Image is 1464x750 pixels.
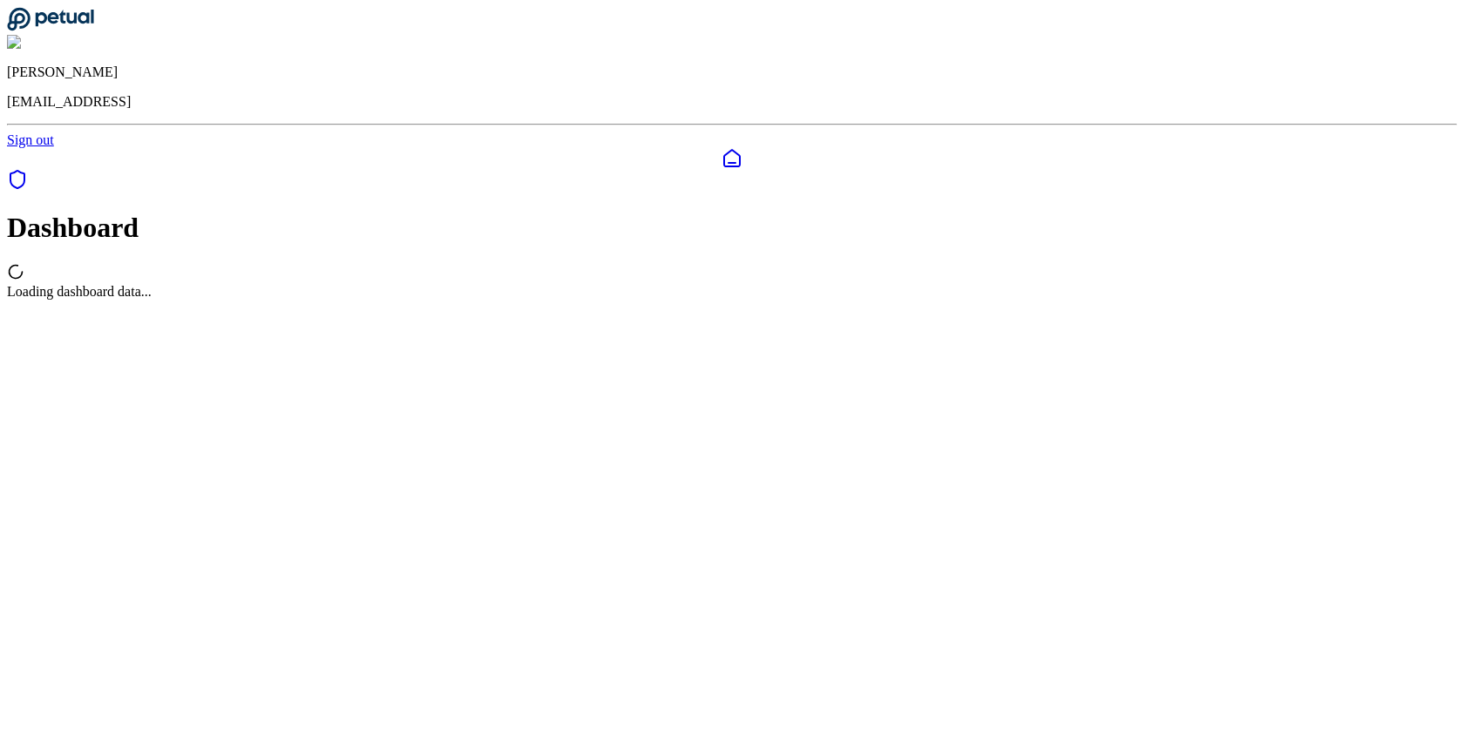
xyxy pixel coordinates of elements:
[7,284,1457,300] div: Loading dashboard data...
[7,212,1457,244] h1: Dashboard
[7,35,91,51] img: Snir Kodesh
[7,19,94,34] a: Go to Dashboard
[7,178,28,193] a: SOC 1 Reports
[7,64,1457,80] p: [PERSON_NAME]
[7,132,54,147] a: Sign out
[7,94,1457,110] p: [EMAIL_ADDRESS]
[7,148,1457,169] a: Dashboard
